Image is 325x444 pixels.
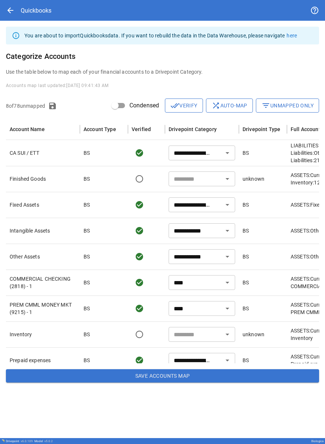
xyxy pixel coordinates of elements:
[10,126,45,132] div: Account Name
[222,226,233,236] button: Open
[84,331,90,338] p: BS
[243,175,264,183] p: unknown
[21,7,51,14] div: Quickbooks
[84,126,116,132] div: Account Type
[10,253,76,260] p: Other Assets
[243,279,249,286] p: BS
[84,227,90,234] p: BS
[170,101,179,110] span: done_all
[84,279,90,286] p: BS
[1,439,4,442] img: Drivepoint
[6,83,109,88] span: Accounts map last updated: [DATE] 09:41:43 AM
[243,149,249,157] p: BS
[222,200,233,210] button: Open
[311,440,324,443] div: Biologica
[222,303,233,314] button: Open
[6,68,319,76] p: Use the table below to map each of your financial accounts to a Drivepoint Category.
[222,174,233,184] button: Open
[84,175,90,183] p: BS
[84,305,90,312] p: BS
[211,101,220,110] span: shuffle
[34,440,53,443] div: Model
[243,227,249,234] p: BS
[243,201,249,208] p: BS
[222,148,233,158] button: Open
[256,99,319,113] button: Unmapped Only
[222,329,233,340] button: Open
[165,99,203,113] button: Verify
[222,251,233,262] button: Open
[10,149,76,157] p: CA SUI / ETT
[206,99,253,113] button: Auto-map
[10,227,76,234] p: Intangible Assets
[10,275,76,290] p: COMMERCIAL CHECKING (2818) - 1
[6,369,319,383] button: Save Accounts Map
[222,277,233,288] button: Open
[84,149,90,157] p: BS
[287,33,297,39] a: here
[261,101,270,110] span: filter_list
[243,331,264,338] p: unknown
[84,357,90,364] p: BS
[6,50,319,62] h6: Categorize Accounts
[222,355,233,365] button: Open
[6,102,45,110] p: 8 of 78 unmapped
[44,440,53,443] span: v 5.0.2
[84,253,90,260] p: BS
[10,331,76,338] p: Inventory
[10,201,76,208] p: Fixed Assets
[10,301,76,316] p: PREM CMML MONEY MKT (9215) - 1
[243,305,249,312] p: BS
[132,126,151,132] div: Verified
[21,440,33,443] span: v 6.0.109
[243,357,249,364] p: BS
[6,440,33,443] div: Drivepoint
[243,253,249,260] p: BS
[84,201,90,208] p: BS
[24,29,297,42] div: You are about to import Quickbooks data. If you want to rebuild the data in the Data Warehouse, p...
[169,126,217,132] div: Drivepoint Category
[129,101,159,110] span: Condensed
[6,6,15,15] span: arrow_back
[10,357,76,364] p: Prepaid expenses
[10,175,76,183] p: Finished Goods
[243,126,280,132] div: Drivepoint Type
